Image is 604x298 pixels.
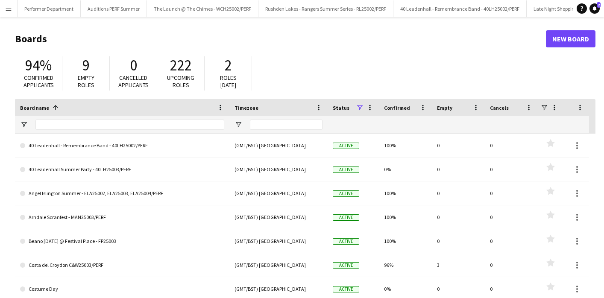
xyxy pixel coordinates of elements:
span: Empty [437,105,452,111]
span: Confirmed [384,105,410,111]
span: 94% [25,56,52,75]
div: 100% [379,229,432,253]
div: 100% [379,134,432,157]
a: Costa del Croydon C&W25003/PERF [20,253,224,277]
span: 2 [225,56,232,75]
span: Active [333,262,359,269]
div: (GMT/BST) [GEOGRAPHIC_DATA] [229,134,328,157]
div: 96% [379,253,432,277]
span: Active [333,286,359,292]
button: Rushden Lakes - Rangers Summer Series - RL25002/PERF [258,0,393,17]
div: (GMT/BST) [GEOGRAPHIC_DATA] [229,158,328,181]
button: Auditions PERF Summer [81,0,147,17]
button: The Launch @ The Chimes - WCH25002/PERF [147,0,258,17]
a: Arndale Scranfest - MAN25003/PERF [20,205,224,229]
input: Board name Filter Input [35,120,224,130]
div: 0 [432,158,485,181]
div: 0 [432,134,485,157]
div: 100% [379,181,432,205]
div: 0 [485,229,538,253]
span: Empty roles [78,74,94,89]
div: 100% [379,205,432,229]
span: Timezone [235,105,258,111]
div: (GMT/BST) [GEOGRAPHIC_DATA] [229,229,328,253]
span: Active [333,143,359,149]
span: Cancels [490,105,509,111]
span: Confirmed applicants [23,74,54,89]
div: 0 [485,205,538,229]
div: 3 [432,253,485,277]
div: 0 [432,229,485,253]
div: 0 [485,134,538,157]
a: New Board [546,30,595,47]
div: 0 [485,253,538,277]
div: 0% [379,158,432,181]
input: Timezone Filter Input [250,120,323,130]
span: Active [333,167,359,173]
div: (GMT/BST) [GEOGRAPHIC_DATA] [229,181,328,205]
button: Open Filter Menu [20,121,28,129]
div: (GMT/BST) [GEOGRAPHIC_DATA] [229,205,328,229]
span: Roles [DATE] [220,74,237,89]
div: 0 [432,181,485,205]
div: 0 [432,205,485,229]
span: 0 [130,56,137,75]
span: Upcoming roles [167,74,194,89]
div: 0 [485,181,538,205]
span: Active [333,190,359,197]
span: Cancelled applicants [118,74,149,89]
span: Active [333,238,359,245]
a: 40 Leadenhall Summer Party - 40LH25003/PERF [20,158,224,181]
span: 222 [170,56,192,75]
button: 40 Leadenhall - Remembrance Band - 40LH25002/PERF [393,0,527,17]
span: Active [333,214,359,221]
a: 2 [589,3,600,14]
div: 0 [485,158,538,181]
h1: Boards [15,32,546,45]
button: Performer Department [18,0,81,17]
span: Board name [20,105,49,111]
a: 40 Leadenhall - Remembrance Band - 40LH25002/PERF [20,134,224,158]
span: 2 [597,2,601,8]
button: Open Filter Menu [235,121,242,129]
div: (GMT/BST) [GEOGRAPHIC_DATA] [229,253,328,277]
span: 9 [82,56,90,75]
a: Angel Islington Summer - ELA25002, ELA25003, ELA25004/PERF [20,181,224,205]
span: Status [333,105,349,111]
a: Beano [DATE] @ Festival Place - FP25003 [20,229,224,253]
